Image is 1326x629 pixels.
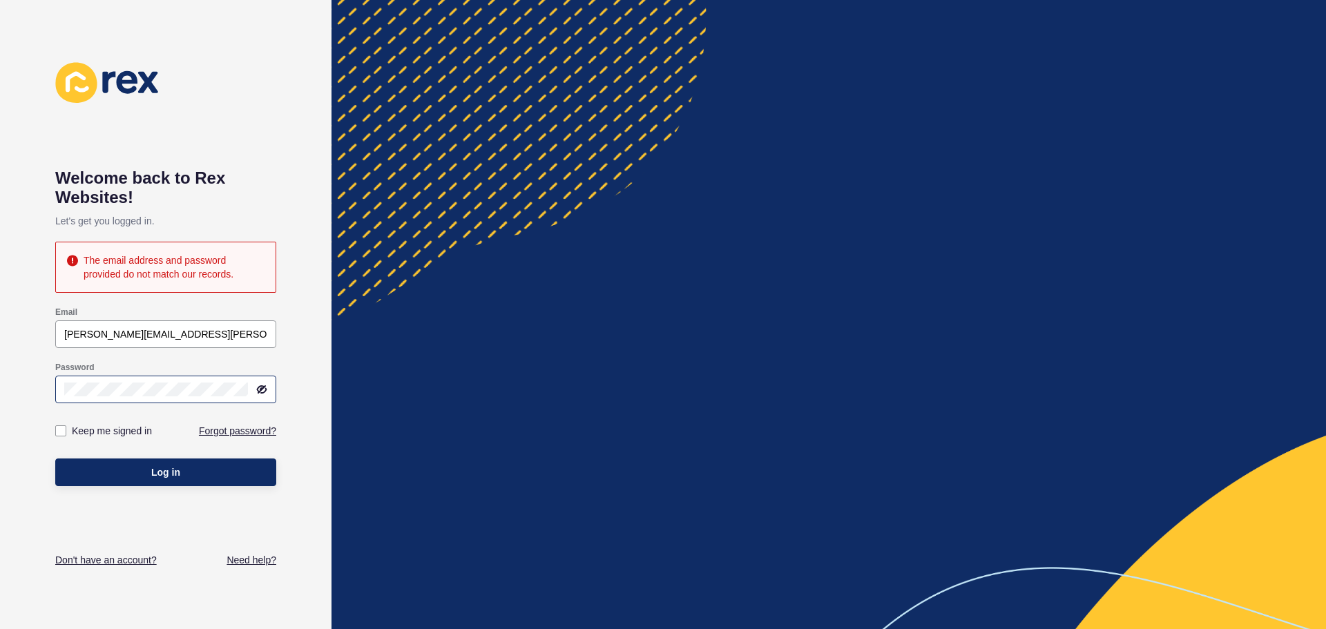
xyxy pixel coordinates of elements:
h1: Welcome back to Rex Websites! [55,168,276,207]
label: Keep me signed in [72,424,152,438]
a: Need help? [227,553,276,567]
label: Email [55,307,77,318]
label: Password [55,362,95,373]
button: Log in [55,458,276,486]
a: Forgot password? [199,424,276,438]
input: e.g. name@company.com [64,327,267,341]
div: The email address and password provided do not match our records. [84,253,265,281]
span: Log in [151,465,180,479]
a: Don't have an account? [55,553,157,567]
p: Let's get you logged in. [55,207,276,235]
